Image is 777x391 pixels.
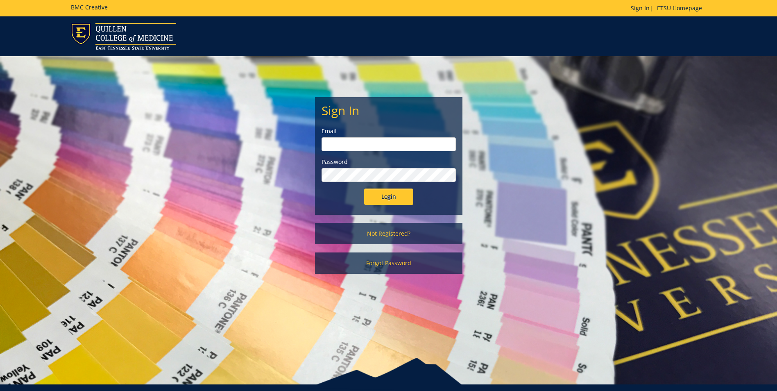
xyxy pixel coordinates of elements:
[315,252,462,274] a: Forgot Password
[315,223,462,244] a: Not Registered?
[322,158,456,166] label: Password
[71,23,176,50] img: ETSU logo
[322,127,456,135] label: Email
[653,4,706,12] a: ETSU Homepage
[71,4,108,10] h5: BMC Creative
[631,4,650,12] a: Sign In
[631,4,706,12] p: |
[364,189,413,205] input: Login
[322,104,456,117] h2: Sign In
